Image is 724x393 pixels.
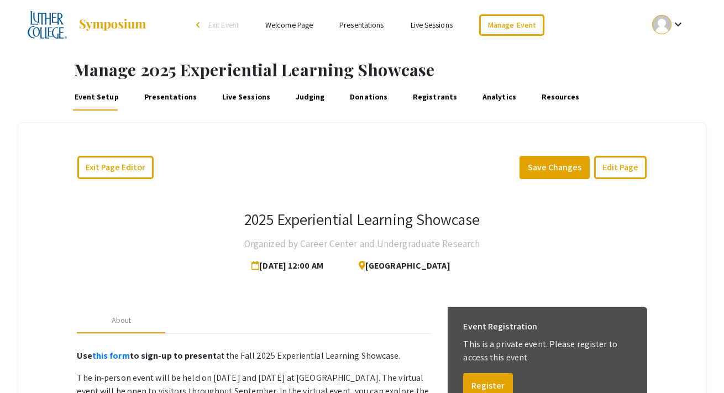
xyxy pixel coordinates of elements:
[112,315,132,326] div: About
[641,12,696,37] button: Expand account dropdown
[251,255,328,277] span: [DATE] 12:00 AM
[208,20,239,30] span: Exit Event
[28,11,67,39] img: 2025 Experiential Learning Showcase
[463,338,631,364] p: This is a private event. Please register to access this event.
[196,22,203,28] div: arrow_back_ios
[74,60,724,80] h1: Manage 2025 Experiential Learning Showcase
[411,20,453,30] a: Live Sessions
[8,343,47,385] iframe: Chat
[520,156,590,179] button: Save Changes
[539,84,581,111] a: Resources
[244,233,480,255] h4: Organized by Career Center and Undergraduate Research
[244,210,480,229] h3: 2025 Experiential Learning Showcase
[294,84,327,111] a: Judging
[481,84,518,111] a: Analytics
[671,18,685,31] mat-icon: Expand account dropdown
[339,20,384,30] a: Presentations
[28,11,147,39] a: 2025 Experiential Learning Showcase
[77,156,154,179] button: Exit Page Editor
[142,84,198,111] a: Presentations
[265,20,313,30] a: Welcome Page
[72,84,120,111] a: Event Setup
[411,84,459,111] a: Registrants
[348,84,389,111] a: Donations
[77,349,430,363] p: at the Fall 2025 Experiential Learning Showcase.
[594,156,647,179] button: Edit Page
[77,350,216,361] strong: Use to sign-up to present
[479,14,544,36] a: Manage Event
[92,350,130,361] a: this form
[350,255,450,277] span: [GEOGRAPHIC_DATA]
[220,84,272,111] a: Live Sessions
[463,316,537,338] h6: Event Registration
[78,18,147,32] img: Symposium by ForagerOne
